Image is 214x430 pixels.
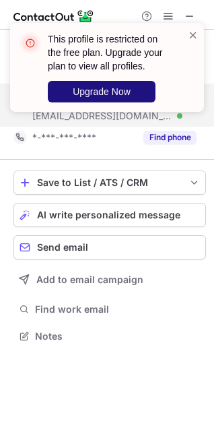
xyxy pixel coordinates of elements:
span: Find work email [35,303,201,315]
img: error [20,32,41,54]
img: ContactOut v5.3.10 [13,8,94,24]
span: AI write personalized message [37,210,180,220]
span: Notes [35,330,201,342]
button: AI write personalized message [13,203,206,227]
button: Add to email campaign [13,268,206,292]
button: Upgrade Now [48,81,155,102]
span: Upgrade Now [73,86,131,97]
span: Add to email campaign [36,274,143,285]
button: Send email [13,235,206,259]
button: Reveal Button [143,131,197,144]
button: Find work email [13,300,206,319]
button: save-profile-one-click [13,171,206,195]
header: This profile is restricted on the free plan. Upgrade your plan to view all profiles. [48,32,172,73]
button: Notes [13,327,206,346]
span: Send email [37,242,88,253]
div: Save to List / ATS / CRM [37,177,182,188]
